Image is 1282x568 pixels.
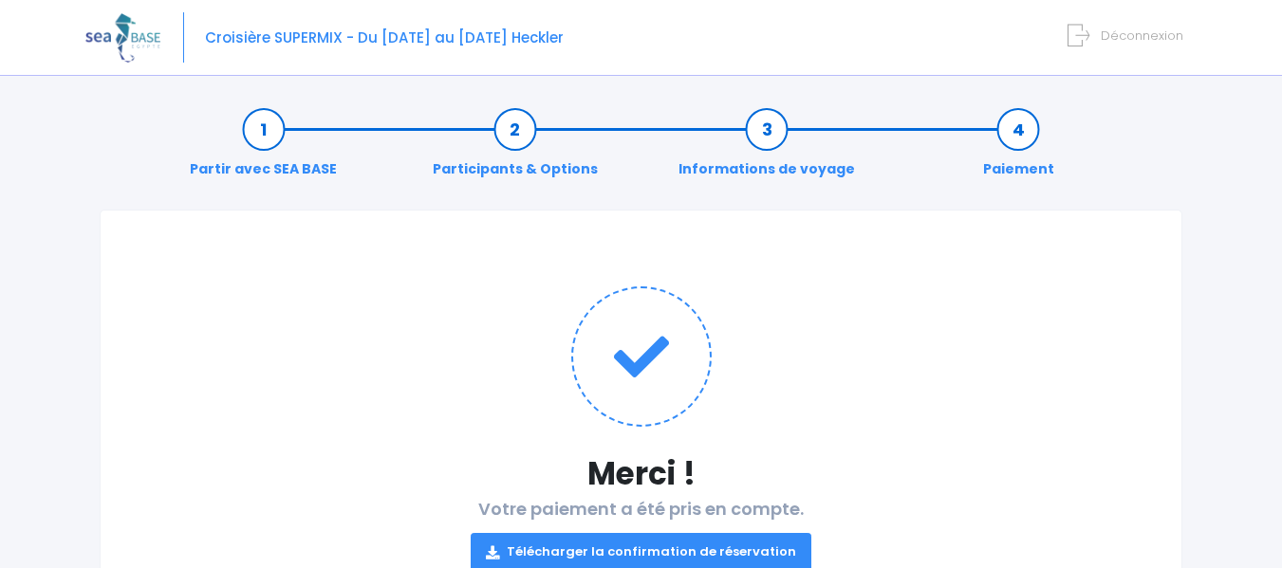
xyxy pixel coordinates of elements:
[1101,27,1183,45] span: Déconnexion
[205,27,564,47] span: Croisière SUPERMIX - Du [DATE] au [DATE] Heckler
[139,455,1143,492] h1: Merci !
[974,119,1064,179] a: Paiement
[423,119,607,179] a: Participants & Options
[180,119,346,179] a: Partir avec SEA BASE
[669,119,864,179] a: Informations de voyage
